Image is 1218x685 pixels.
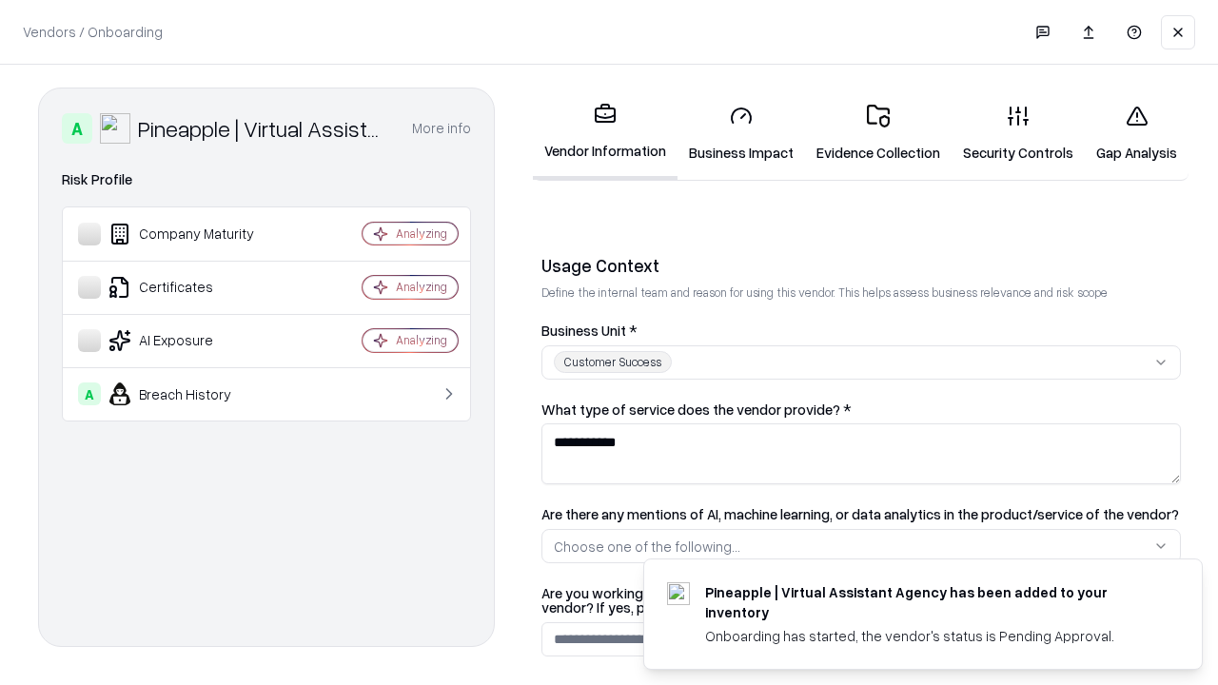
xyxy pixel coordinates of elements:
[541,254,1181,277] div: Usage Context
[396,225,447,242] div: Analyzing
[541,284,1181,301] p: Define the internal team and reason for using this vendor. This helps assess business relevance a...
[1085,89,1189,178] a: Gap Analysis
[667,582,690,605] img: trypineapple.com
[678,89,805,178] a: Business Impact
[100,113,130,144] img: Pineapple | Virtual Assistant Agency
[541,345,1181,380] button: Customer Success
[705,626,1156,646] div: Onboarding has started, the vendor's status is Pending Approval.
[541,529,1181,563] button: Choose one of the following...
[805,89,952,178] a: Evidence Collection
[554,351,672,373] div: Customer Success
[541,507,1181,521] label: Are there any mentions of AI, machine learning, or data analytics in the product/service of the v...
[78,223,305,245] div: Company Maturity
[78,276,305,299] div: Certificates
[952,89,1085,178] a: Security Controls
[533,88,678,180] a: Vendor Information
[396,279,447,295] div: Analyzing
[138,113,389,144] div: Pineapple | Virtual Assistant Agency
[554,537,740,557] div: Choose one of the following...
[396,332,447,348] div: Analyzing
[62,113,92,144] div: A
[78,382,305,405] div: Breach History
[78,382,101,405] div: A
[62,168,471,191] div: Risk Profile
[541,323,1181,338] label: Business Unit *
[541,586,1181,615] label: Are you working with the Bausch and Lomb procurement/legal to get the contract in place with the ...
[23,22,163,42] p: Vendors / Onboarding
[541,402,1181,417] label: What type of service does the vendor provide? *
[78,329,305,352] div: AI Exposure
[705,582,1156,622] div: Pineapple | Virtual Assistant Agency has been added to your inventory
[412,111,471,146] button: More info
